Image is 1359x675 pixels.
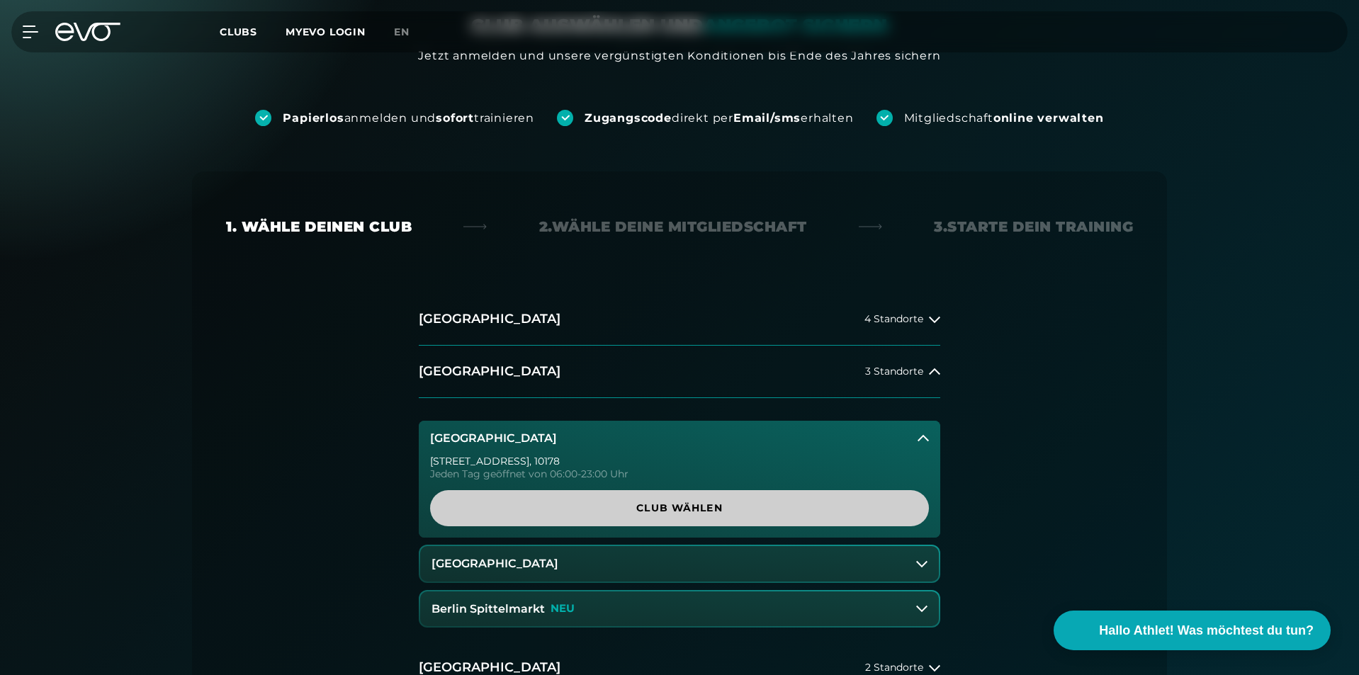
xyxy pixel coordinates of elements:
span: 3 Standorte [865,366,923,377]
div: 2. Wähle deine Mitgliedschaft [539,217,807,237]
h3: Berlin Spittelmarkt [432,603,545,616]
a: en [394,24,427,40]
h2: [GEOGRAPHIC_DATA] [419,363,560,380]
button: Berlin SpittelmarktNEU [420,591,939,627]
span: Club wählen [464,501,895,516]
span: en [394,25,410,38]
div: Jeden Tag geöffnet von 06:00-23:00 Uhr [430,469,929,479]
span: Clubs [220,25,257,38]
div: anmelden und trainieren [283,110,534,126]
span: 2 Standorte [865,662,923,673]
span: Hallo Athlet! Was möchtest du tun? [1099,621,1314,640]
strong: sofort [436,111,474,125]
div: [STREET_ADDRESS] , 10178 [430,456,929,466]
button: [GEOGRAPHIC_DATA] [419,421,940,456]
div: 1. Wähle deinen Club [226,217,412,237]
strong: Email/sms [733,111,801,125]
h3: [GEOGRAPHIC_DATA] [430,432,557,445]
button: [GEOGRAPHIC_DATA]3 Standorte [419,346,940,398]
strong: Zugangscode [585,111,672,125]
div: Mitgliedschaft [904,110,1104,126]
strong: online verwalten [993,111,1104,125]
button: [GEOGRAPHIC_DATA]4 Standorte [419,293,940,346]
div: 3. Starte dein Training [934,217,1133,237]
button: [GEOGRAPHIC_DATA] [420,546,939,582]
a: Clubs [220,25,286,38]
div: direkt per erhalten [585,110,853,126]
h3: [GEOGRAPHIC_DATA] [432,557,558,570]
h2: [GEOGRAPHIC_DATA] [419,310,560,328]
button: Hallo Athlet! Was möchtest du tun? [1054,611,1331,650]
strong: Papierlos [283,111,344,125]
p: NEU [551,603,575,615]
a: Club wählen [430,490,929,526]
span: 4 Standorte [864,314,923,324]
a: MYEVO LOGIN [286,25,366,38]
